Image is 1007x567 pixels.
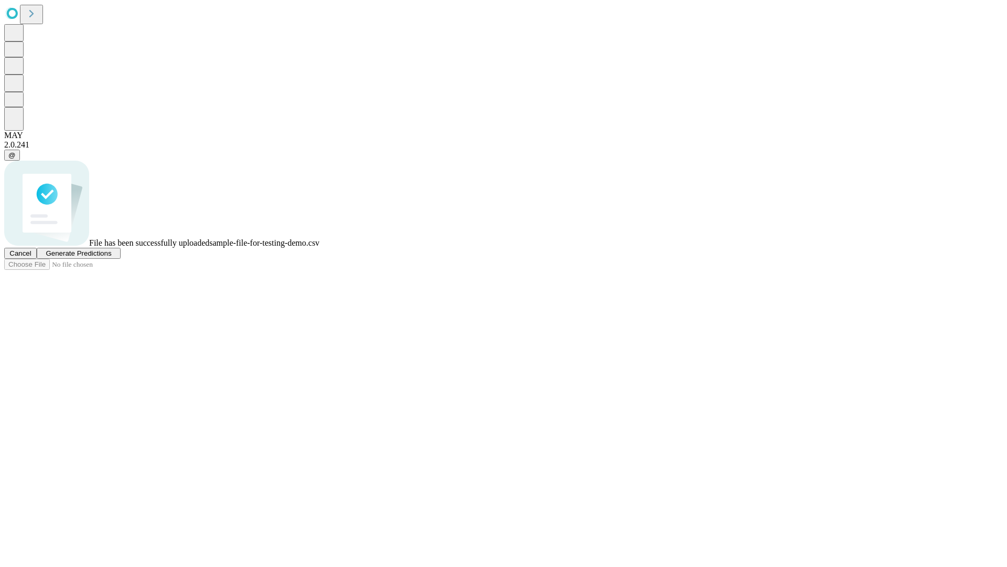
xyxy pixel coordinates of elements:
div: MAY [4,131,1003,140]
button: Cancel [4,248,37,259]
button: Generate Predictions [37,248,121,259]
span: Cancel [9,249,31,257]
span: File has been successfully uploaded [89,238,209,247]
span: @ [8,151,16,159]
button: @ [4,150,20,161]
span: Generate Predictions [46,249,111,257]
span: sample-file-for-testing-demo.csv [209,238,319,247]
div: 2.0.241 [4,140,1003,150]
